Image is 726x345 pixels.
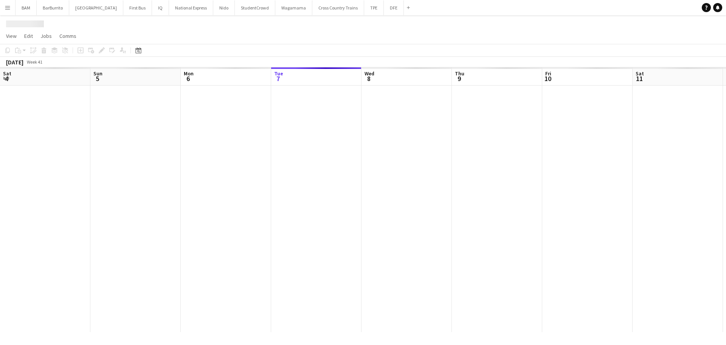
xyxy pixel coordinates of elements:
button: DFE [384,0,404,15]
span: Sun [93,70,102,77]
span: 8 [363,74,374,83]
span: Week 41 [25,59,44,65]
span: Wed [365,70,374,77]
span: 6 [183,74,194,83]
button: TPE [364,0,384,15]
button: [GEOGRAPHIC_DATA] [69,0,123,15]
span: Comms [59,33,76,39]
button: BarBurrito [37,0,69,15]
span: Mon [184,70,194,77]
div: [DATE] [6,58,23,66]
button: Cross Country Trains [312,0,364,15]
span: Fri [545,70,551,77]
a: Jobs [37,31,55,41]
a: Edit [21,31,36,41]
span: 4 [2,74,11,83]
button: StudentCrowd [235,0,275,15]
span: Sat [3,70,11,77]
span: 11 [634,74,644,83]
span: View [6,33,17,39]
a: Comms [56,31,79,41]
span: 9 [454,74,464,83]
span: 7 [273,74,283,83]
button: Nido [213,0,235,15]
span: Jobs [40,33,52,39]
button: First Bus [123,0,152,15]
span: Edit [24,33,33,39]
span: Thu [455,70,464,77]
button: IQ [152,0,169,15]
span: Sat [636,70,644,77]
button: National Express [169,0,213,15]
span: 10 [544,74,551,83]
button: BAM [16,0,37,15]
a: View [3,31,20,41]
span: Tue [274,70,283,77]
button: Wagamama [275,0,312,15]
span: 5 [92,74,102,83]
